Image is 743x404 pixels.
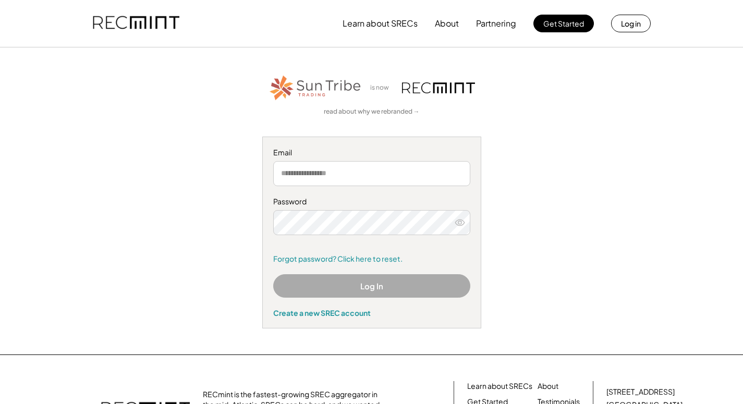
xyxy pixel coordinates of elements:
div: Email [273,148,470,158]
button: Log in [611,15,651,32]
img: recmint-logotype%403x.png [402,82,475,93]
div: Password [273,197,470,207]
button: Learn about SRECs [343,13,418,34]
a: Learn about SRECs [467,381,532,391]
img: STT_Horizontal_Logo%2B-%2BColor.png [269,74,362,102]
button: Log In [273,274,470,298]
a: About [538,381,558,391]
button: Get Started [533,15,594,32]
a: Forgot password? Click here to reset. [273,254,470,264]
div: [STREET_ADDRESS] [606,387,675,397]
img: recmint-logotype%403x.png [93,6,179,41]
div: is now [368,83,397,92]
button: Partnering [476,13,516,34]
div: Create a new SREC account [273,308,470,317]
a: read about why we rebranded → [324,107,420,116]
button: About [435,13,459,34]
